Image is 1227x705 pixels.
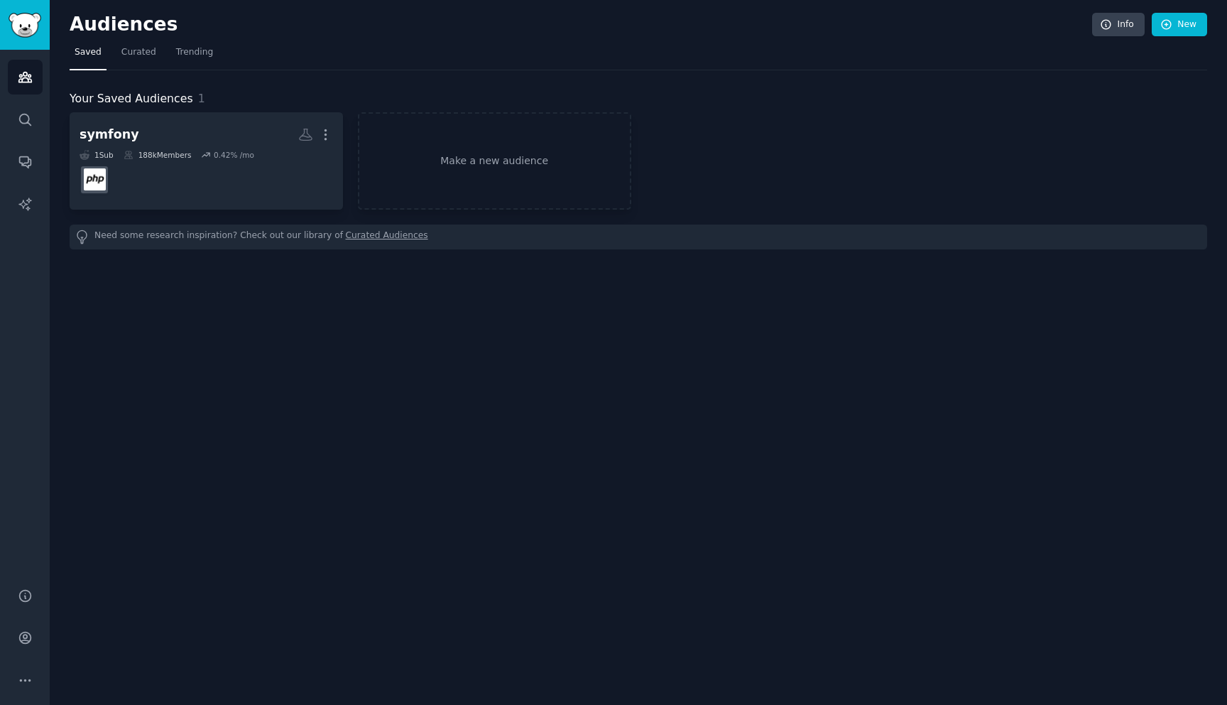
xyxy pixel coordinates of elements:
[198,92,205,105] span: 1
[70,14,1092,36] h2: Audiences
[171,41,218,70] a: Trending
[116,41,161,70] a: Curated
[80,126,139,144] div: symfony
[1092,13,1145,37] a: Info
[346,230,428,244] a: Curated Audiences
[176,46,213,59] span: Trending
[358,112,631,210] a: Make a new audience
[9,13,41,38] img: GummySearch logo
[84,168,106,190] img: PHP
[80,150,114,160] div: 1 Sub
[214,150,254,160] div: 0.42 % /mo
[70,112,343,210] a: symfony1Sub188kMembers0.42% /moPHP
[124,150,192,160] div: 188k Members
[70,225,1207,249] div: Need some research inspiration? Check out our library of
[70,90,193,108] span: Your Saved Audiences
[70,41,107,70] a: Saved
[75,46,102,59] span: Saved
[1152,13,1207,37] a: New
[121,46,156,59] span: Curated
